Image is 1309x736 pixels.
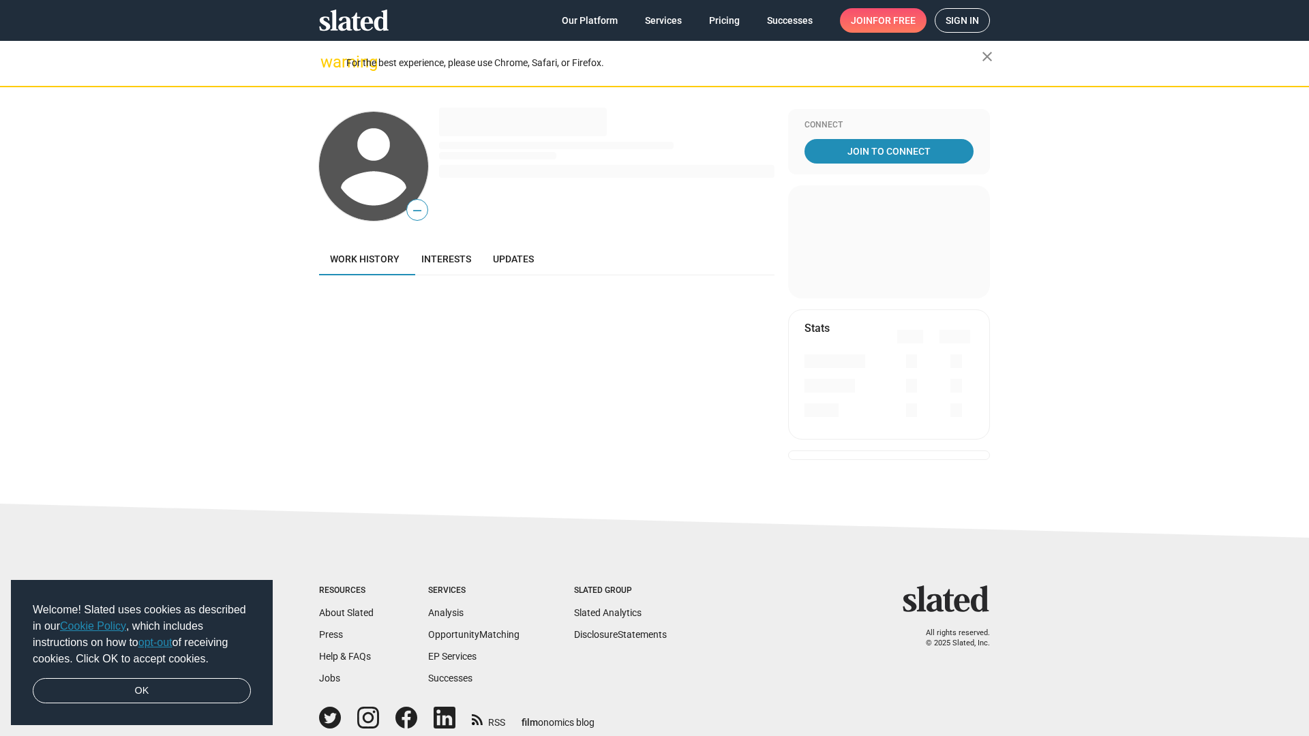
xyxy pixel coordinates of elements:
[319,651,371,662] a: Help & FAQs
[935,8,990,33] a: Sign in
[138,637,172,648] a: opt-out
[319,243,410,275] a: Work history
[522,705,595,729] a: filmonomics blog
[804,120,974,131] div: Connect
[807,139,971,164] span: Join To Connect
[421,254,471,264] span: Interests
[330,254,400,264] span: Work history
[319,629,343,640] a: Press
[428,673,472,684] a: Successes
[574,585,667,596] div: Slated Group
[407,202,427,219] span: —
[11,580,273,726] div: cookieconsent
[346,54,982,72] div: For the best experience, please use Chrome, Safari, or Firefox.
[482,243,545,275] a: Updates
[428,629,520,640] a: OpportunityMatching
[912,628,990,648] p: All rights reserved. © 2025 Slated, Inc.
[756,8,824,33] a: Successes
[946,9,979,32] span: Sign in
[574,629,667,640] a: DisclosureStatements
[493,254,534,264] span: Updates
[472,708,505,729] a: RSS
[522,717,538,728] span: film
[428,651,477,662] a: EP Services
[33,678,251,704] a: dismiss cookie message
[319,585,374,596] div: Resources
[979,48,995,65] mat-icon: close
[840,8,927,33] a: Joinfor free
[60,620,126,632] a: Cookie Policy
[428,585,520,596] div: Services
[320,54,337,70] mat-icon: warning
[634,8,693,33] a: Services
[410,243,482,275] a: Interests
[319,607,374,618] a: About Slated
[551,8,629,33] a: Our Platform
[574,607,642,618] a: Slated Analytics
[645,8,682,33] span: Services
[851,8,916,33] span: Join
[873,8,916,33] span: for free
[767,8,813,33] span: Successes
[709,8,740,33] span: Pricing
[804,321,830,335] mat-card-title: Stats
[33,602,251,667] span: Welcome! Slated uses cookies as described in our , which includes instructions on how to of recei...
[698,8,751,33] a: Pricing
[562,8,618,33] span: Our Platform
[804,139,974,164] a: Join To Connect
[319,673,340,684] a: Jobs
[428,607,464,618] a: Analysis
